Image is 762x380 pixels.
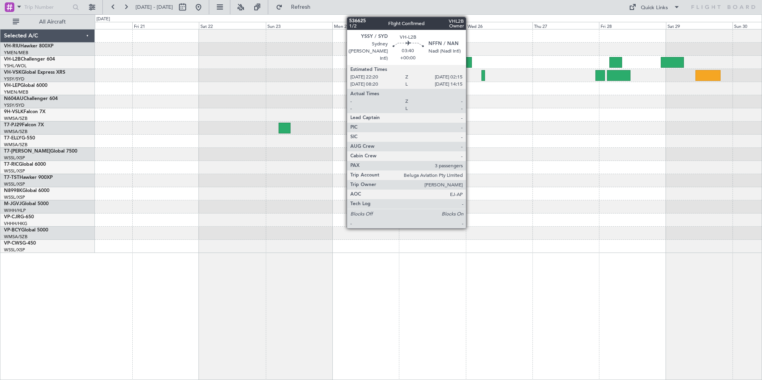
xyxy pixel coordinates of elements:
[4,162,19,167] span: T7-RIC
[599,22,666,29] div: Fri 28
[4,188,49,193] a: N8998KGlobal 6000
[4,194,25,200] a: WSSL/XSP
[4,149,50,154] span: T7-[PERSON_NAME]
[4,110,24,114] span: 9H-VSLK
[466,22,532,29] div: Wed 26
[4,188,22,193] span: N8998K
[4,215,20,219] span: VP-CJR
[4,175,20,180] span: T7-TST
[132,22,199,29] div: Fri 21
[4,123,22,127] span: T7-PJ29
[4,149,77,154] a: T7-[PERSON_NAME]Global 7500
[272,1,320,14] button: Refresh
[4,110,45,114] a: 9H-VSLKFalcon 7X
[4,228,48,233] a: VP-BCYGlobal 5000
[4,202,22,206] span: M-JGVJ
[4,116,27,121] a: WMSA/SZB
[4,44,20,49] span: VH-RIU
[4,70,22,75] span: VH-VSK
[4,234,27,240] a: WMSA/SZB
[4,96,24,101] span: N604AU
[4,241,22,246] span: VP-CWS
[4,241,36,246] a: VP-CWSG-450
[4,247,25,253] a: WSSL/XSP
[4,123,44,127] a: T7-PJ29Falcon 7X
[4,202,49,206] a: M-JGVJGlobal 5000
[625,1,684,14] button: Quick Links
[4,208,26,214] a: WIHH/HLP
[4,155,25,161] a: WSSL/XSP
[4,228,21,233] span: VP-BCY
[65,22,132,29] div: Thu 20
[4,44,53,49] a: VH-RIUHawker 800XP
[4,181,25,187] a: WSSL/XSP
[666,22,733,29] div: Sat 29
[4,83,20,88] span: VH-LEP
[21,19,84,25] span: All Aircraft
[4,57,21,62] span: VH-L2B
[24,1,70,13] input: Trip Number
[4,221,27,227] a: VHHH/HKG
[4,168,25,174] a: WSSL/XSP
[4,215,34,219] a: VP-CJRG-650
[4,136,22,141] span: T7-ELLY
[4,175,53,180] a: T7-TSTHawker 900XP
[641,4,668,12] div: Quick Links
[4,96,58,101] a: N604AUChallenger 604
[4,102,24,108] a: YSSY/SYD
[4,70,65,75] a: VH-VSKGlobal Express XRS
[136,4,173,11] span: [DATE] - [DATE]
[532,22,599,29] div: Thu 27
[332,22,399,29] div: Mon 24
[4,83,47,88] a: VH-LEPGlobal 6000
[4,76,24,82] a: YSSY/SYD
[4,142,27,148] a: WMSA/SZB
[4,89,28,95] a: YMEN/MEB
[9,16,86,28] button: All Aircraft
[4,63,27,69] a: YSHL/WOL
[284,4,318,10] span: Refresh
[4,136,35,141] a: T7-ELLYG-550
[4,162,46,167] a: T7-RICGlobal 6000
[199,22,265,29] div: Sat 22
[96,16,110,23] div: [DATE]
[266,22,332,29] div: Sun 23
[399,22,465,29] div: Tue 25
[4,129,27,135] a: WMSA/SZB
[4,57,55,62] a: VH-L2BChallenger 604
[4,50,28,56] a: YMEN/MEB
